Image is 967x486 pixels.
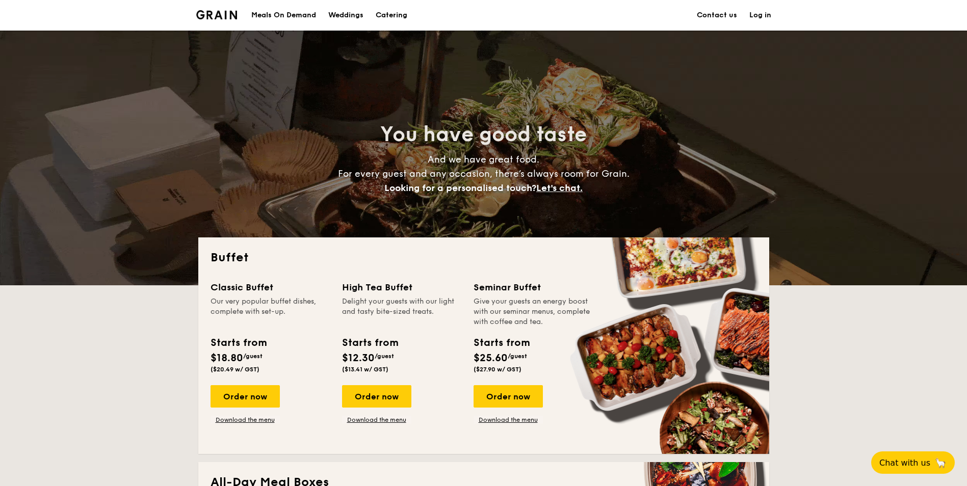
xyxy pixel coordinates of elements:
div: Starts from [474,335,529,350]
div: Order now [474,385,543,408]
span: Chat with us [879,458,930,468]
a: Download the menu [342,416,411,424]
span: You have good taste [380,122,587,147]
span: $12.30 [342,352,375,364]
a: Download the menu [211,416,280,424]
span: ($20.49 w/ GST) [211,366,259,373]
h2: Buffet [211,250,757,266]
span: /guest [508,353,527,360]
div: Our very popular buffet dishes, complete with set-up. [211,296,330,327]
div: Give your guests an energy boost with our seminar menus, complete with coffee and tea. [474,296,593,327]
span: And we have great food. For every guest and any occasion, there’s always room for Grain. [338,154,630,194]
div: Order now [211,385,280,408]
span: $18.80 [211,352,243,364]
span: /guest [243,353,263,360]
span: Let's chat. [536,182,583,194]
div: High Tea Buffet [342,280,461,294]
span: ($27.90 w/ GST) [474,366,521,373]
div: Starts from [342,335,398,350]
button: Chat with us🦙 [871,451,955,474]
a: Download the menu [474,416,543,424]
div: Seminar Buffet [474,280,593,294]
span: Looking for a personalised touch? [384,182,536,194]
span: 🦙 [934,457,947,469]
div: Starts from [211,335,266,350]
img: Grain [196,10,238,19]
a: Logotype [196,10,238,19]
div: Order now [342,385,411,408]
div: Delight your guests with our light and tasty bite-sized treats. [342,296,461,327]
span: /guest [375,353,394,360]
span: ($13.41 w/ GST) [342,366,388,373]
div: Classic Buffet [211,280,330,294]
span: $25.60 [474,352,508,364]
